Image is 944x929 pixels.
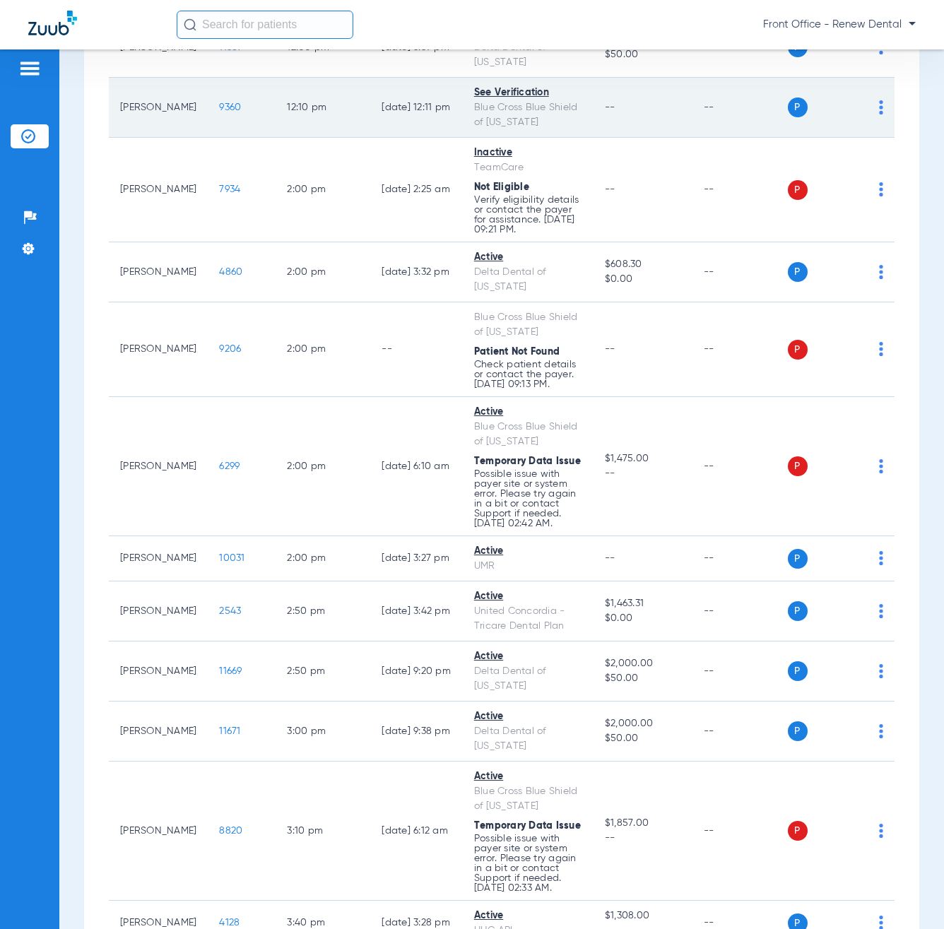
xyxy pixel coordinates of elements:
span: 10031 [219,553,244,563]
td: 2:50 PM [276,641,370,702]
img: group-dot-blue.svg [879,551,883,565]
span: P [788,180,808,200]
td: 2:00 PM [276,302,370,397]
td: -- [692,641,788,702]
span: $0.00 [605,611,681,626]
span: Temporary Data Issue [474,456,581,466]
td: [DATE] 2:25 AM [370,138,463,242]
td: [PERSON_NAME] [109,242,208,302]
span: 9206 [219,344,241,354]
span: P [788,262,808,282]
td: [PERSON_NAME] [109,536,208,581]
td: 2:00 PM [276,536,370,581]
td: 3:00 PM [276,702,370,762]
span: $2,000.00 [605,716,681,731]
span: 9360 [219,102,241,112]
td: -- [692,702,788,762]
div: Active [474,589,582,604]
span: Front Office - Renew Dental [763,18,916,32]
span: Patient Not Found [474,347,560,357]
div: Active [474,709,582,724]
td: [DATE] 9:20 PM [370,641,463,702]
div: Active [474,250,582,265]
td: [PERSON_NAME] [109,302,208,397]
td: -- [692,242,788,302]
td: -- [370,302,463,397]
img: group-dot-blue.svg [879,664,883,678]
span: P [788,340,808,360]
span: 11669 [219,666,242,676]
td: -- [692,302,788,397]
td: -- [692,397,788,536]
img: hamburger-icon [18,60,41,77]
div: Delta Dental of [US_STATE] [474,40,582,70]
span: -- [605,344,615,354]
div: Delta Dental of [US_STATE] [474,265,582,295]
img: group-dot-blue.svg [879,342,883,356]
p: Verify eligibility details or contact the payer for assistance. [DATE] 09:21 PM. [474,195,582,235]
div: Active [474,649,582,664]
span: -- [605,102,615,112]
td: [DATE] 3:32 PM [370,242,463,302]
div: Delta Dental of [US_STATE] [474,724,582,754]
td: 2:00 PM [276,138,370,242]
td: [DATE] 6:10 AM [370,397,463,536]
span: -- [605,831,681,846]
div: Active [474,909,582,923]
span: 6299 [219,461,240,471]
p: Possible issue with payer site or system error. Please try again in a bit or contact Support if n... [474,834,582,893]
span: $50.00 [605,671,681,686]
img: group-dot-blue.svg [879,100,883,114]
span: 7934 [219,184,240,194]
img: group-dot-blue.svg [879,459,883,473]
div: Active [474,544,582,559]
span: $0.00 [605,272,681,287]
td: [PERSON_NAME] [109,138,208,242]
span: $608.30 [605,257,681,272]
img: group-dot-blue.svg [879,265,883,279]
div: Blue Cross Blue Shield of [US_STATE] [474,420,582,449]
span: $1,308.00 [605,909,681,923]
span: 4860 [219,267,242,277]
td: -- [692,138,788,242]
div: Active [474,405,582,420]
span: $2,000.00 [605,656,681,671]
td: -- [692,581,788,641]
div: TeamCare [474,160,582,175]
div: Blue Cross Blue Shield of [US_STATE] [474,310,582,340]
td: -- [692,536,788,581]
span: 11671 [219,726,240,736]
td: [DATE] 3:42 PM [370,581,463,641]
p: Possible issue with payer site or system error. Please try again in a bit or contact Support if n... [474,469,582,528]
span: 11387 [219,42,242,52]
td: [DATE] 3:27 PM [370,536,463,581]
td: -- [692,762,788,901]
span: P [788,97,808,117]
span: $1,475.00 [605,451,681,466]
div: Active [474,769,582,784]
div: See Verification [474,85,582,100]
td: [PERSON_NAME] [109,397,208,536]
div: Blue Cross Blue Shield of [US_STATE] [474,784,582,814]
td: [DATE] 12:11 PM [370,78,463,138]
td: -- [692,78,788,138]
p: Check patient details or contact the payer. [DATE] 09:13 PM. [474,360,582,389]
span: -- [605,184,615,194]
div: Inactive [474,146,582,160]
iframe: Chat Widget [873,861,944,929]
span: 8820 [219,826,242,836]
span: $50.00 [605,47,681,62]
td: [PERSON_NAME] [109,78,208,138]
span: P [788,549,808,569]
div: Blue Cross Blue Shield of [US_STATE] [474,100,582,130]
span: P [788,721,808,741]
span: Not Eligible [474,182,529,192]
td: 2:50 PM [276,581,370,641]
td: 12:10 PM [276,78,370,138]
span: -- [605,553,615,563]
td: [PERSON_NAME] [109,762,208,901]
span: P [788,661,808,681]
span: P [788,821,808,841]
span: $50.00 [605,731,681,746]
span: $1,857.00 [605,816,681,831]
